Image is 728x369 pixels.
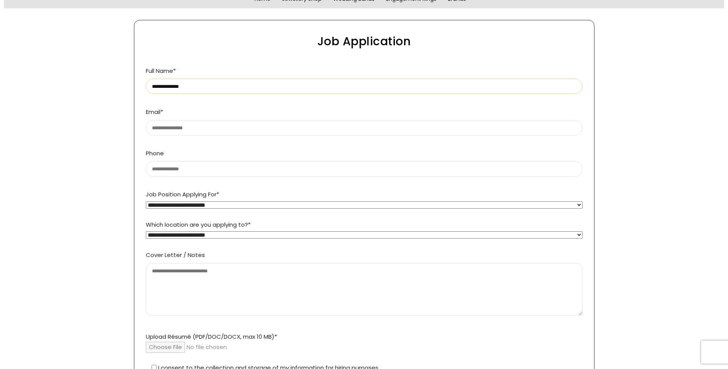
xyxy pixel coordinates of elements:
[146,201,583,209] select: Job Position Applying For*
[146,120,583,135] input: Email*
[146,149,583,173] label: Phone
[146,79,583,94] input: Full Name*
[138,36,590,47] h2: Job Application
[146,251,583,321] label: Cover Letter / Notes
[146,221,583,239] label: Which location are you applying to?*
[146,263,583,316] textarea: Cover Letter / Notes
[146,67,583,90] label: Full Name*
[146,333,583,351] label: Upload Résumé (PDF/DOC/DOCX, max 10 MB)*
[146,161,583,176] input: Phone
[146,190,583,208] label: Job Position Applying For*
[146,342,583,353] input: Upload Résumé (PDF/DOC/DOCX, max 10 MB)*
[146,108,583,131] label: Email*
[146,231,583,239] select: Which location are you applying to?*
